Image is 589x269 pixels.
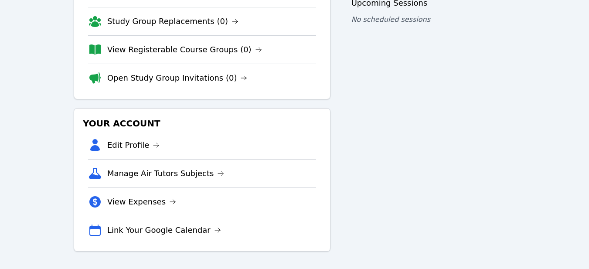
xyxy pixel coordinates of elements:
a: Edit Profile [107,139,160,151]
h3: Your Account [81,116,323,131]
a: Open Study Group Invitations (0) [107,72,248,84]
a: Manage Air Tutors Subjects [107,167,225,180]
a: View Registerable Course Groups (0) [107,44,262,56]
a: Link Your Google Calendar [107,224,221,236]
a: Study Group Replacements (0) [107,15,238,27]
a: View Expenses [107,196,176,208]
span: No scheduled sessions [351,15,430,24]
